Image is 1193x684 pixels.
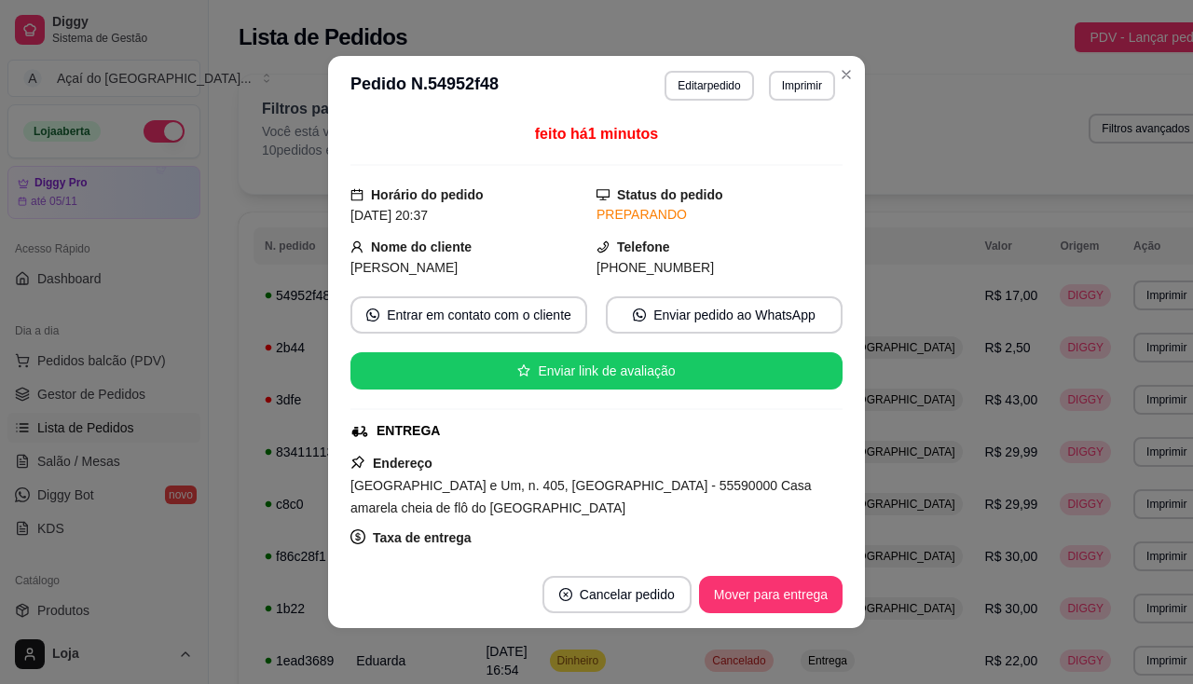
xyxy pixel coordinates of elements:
button: Imprimir [769,71,835,101]
span: phone [596,240,610,253]
span: [PHONE_NUMBER] [596,260,714,275]
strong: Status do pedido [617,187,723,202]
span: feito há 1 minutos [535,126,658,142]
button: Editarpedido [665,71,753,101]
span: star [517,364,530,377]
button: whats-appEntrar em contato com o cliente [350,296,587,334]
span: [DATE] 20:37 [350,208,428,223]
strong: Endereço [373,456,432,471]
button: Mover para entrega [699,576,843,613]
span: dollar [350,529,365,544]
strong: Telefone [617,239,670,254]
span: user [350,240,363,253]
strong: Horário do pedido [371,187,484,202]
button: close-circleCancelar pedido [542,576,692,613]
span: close-circle [559,588,572,601]
div: ENTREGA [377,421,440,441]
span: [GEOGRAPHIC_DATA] e Um, n. 405, [GEOGRAPHIC_DATA] - 55590000 Casa amarela cheia de flô do [GEOGRA... [350,478,812,515]
span: desktop [596,188,610,201]
span: whats-app [633,308,646,321]
h3: Pedido N. 54952f48 [350,71,499,101]
span: whats-app [366,308,379,321]
span: calendar [350,188,363,201]
span: [PERSON_NAME] [350,260,458,275]
span: pushpin [350,455,365,470]
strong: Taxa de entrega [373,530,472,545]
div: PREPARANDO [596,205,843,225]
button: whats-appEnviar pedido ao WhatsApp [606,296,843,334]
strong: Nome do cliente [371,239,472,254]
span: R$ 0,00 [350,553,396,568]
button: starEnviar link de avaliação [350,352,843,390]
button: Close [831,60,861,89]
